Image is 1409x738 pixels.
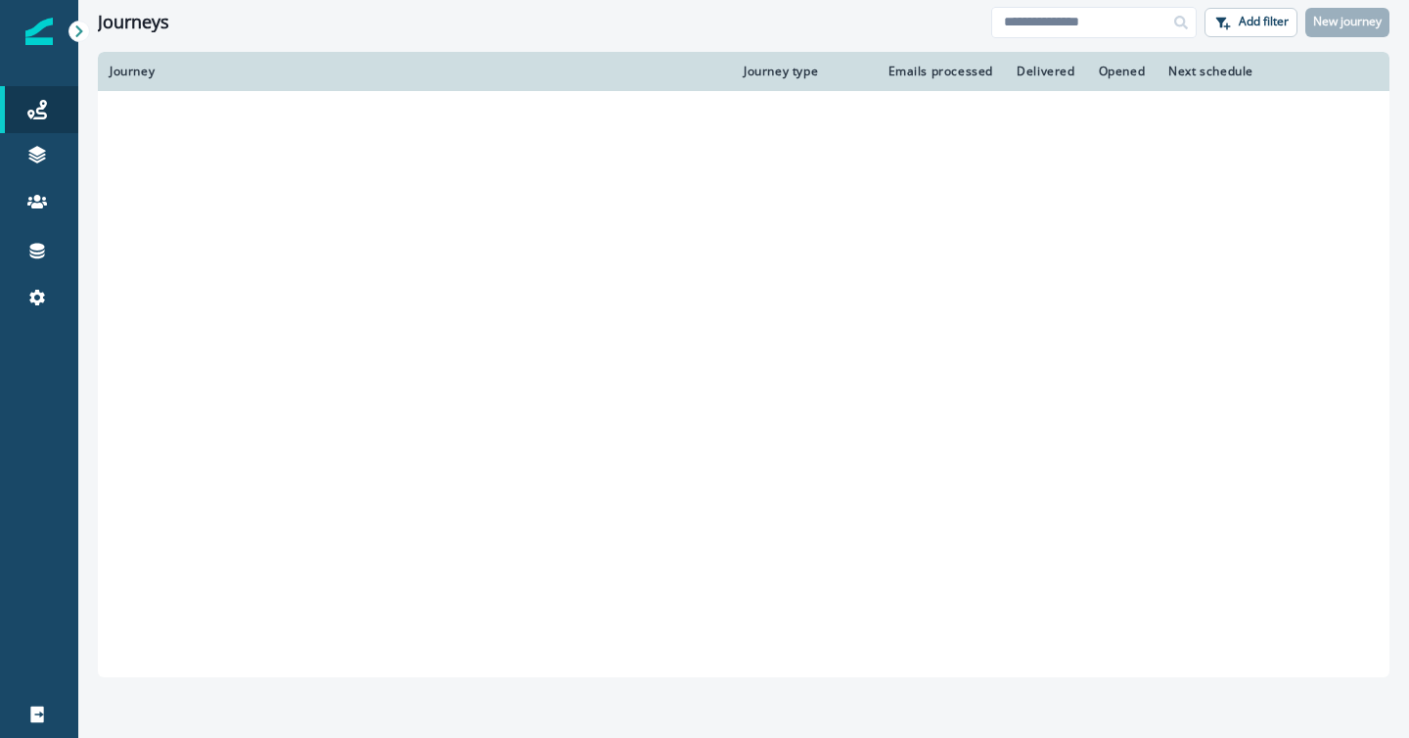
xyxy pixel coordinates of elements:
[1239,15,1289,28] p: Add filter
[744,64,860,79] div: Journey type
[1313,15,1382,28] p: New journey
[1204,8,1297,37] button: Add filter
[25,18,53,45] img: Inflection
[1017,64,1074,79] div: Delivered
[1168,64,1331,79] div: Next schedule
[1305,8,1389,37] button: New journey
[98,12,169,33] h1: Journeys
[110,64,720,79] div: Journey
[884,64,993,79] div: Emails processed
[1099,64,1146,79] div: Opened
